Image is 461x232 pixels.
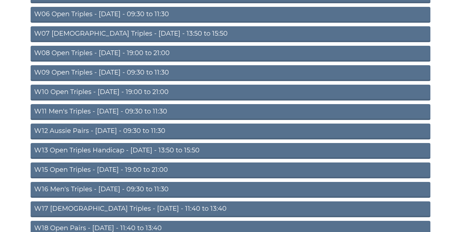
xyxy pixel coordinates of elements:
a: W16 Men's Triples - [DATE] - 09:30 to 11:30 [31,182,430,198]
a: W10 Open Triples - [DATE] - 19:00 to 21:00 [31,85,430,101]
a: W08 Open Triples - [DATE] - 19:00 to 21:00 [31,46,430,62]
a: W15 Open Triples - [DATE] - 19:00 to 21:00 [31,162,430,178]
a: W09 Open Triples - [DATE] - 09:30 to 11:30 [31,65,430,81]
a: W06 Open Triples - [DATE] - 09:30 to 11:30 [31,7,430,23]
a: W13 Open Triples Handicap - [DATE] - 13:50 to 15:50 [31,143,430,159]
a: W11 Men's Triples - [DATE] - 09:30 to 11:30 [31,104,430,120]
a: W17 [DEMOGRAPHIC_DATA] Triples - [DATE] - 11:40 to 13:40 [31,201,430,217]
a: W12 Aussie Pairs - [DATE] - 09:30 to 11:30 [31,124,430,139]
a: W07 [DEMOGRAPHIC_DATA] Triples - [DATE] - 13:50 to 15:50 [31,26,430,42]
